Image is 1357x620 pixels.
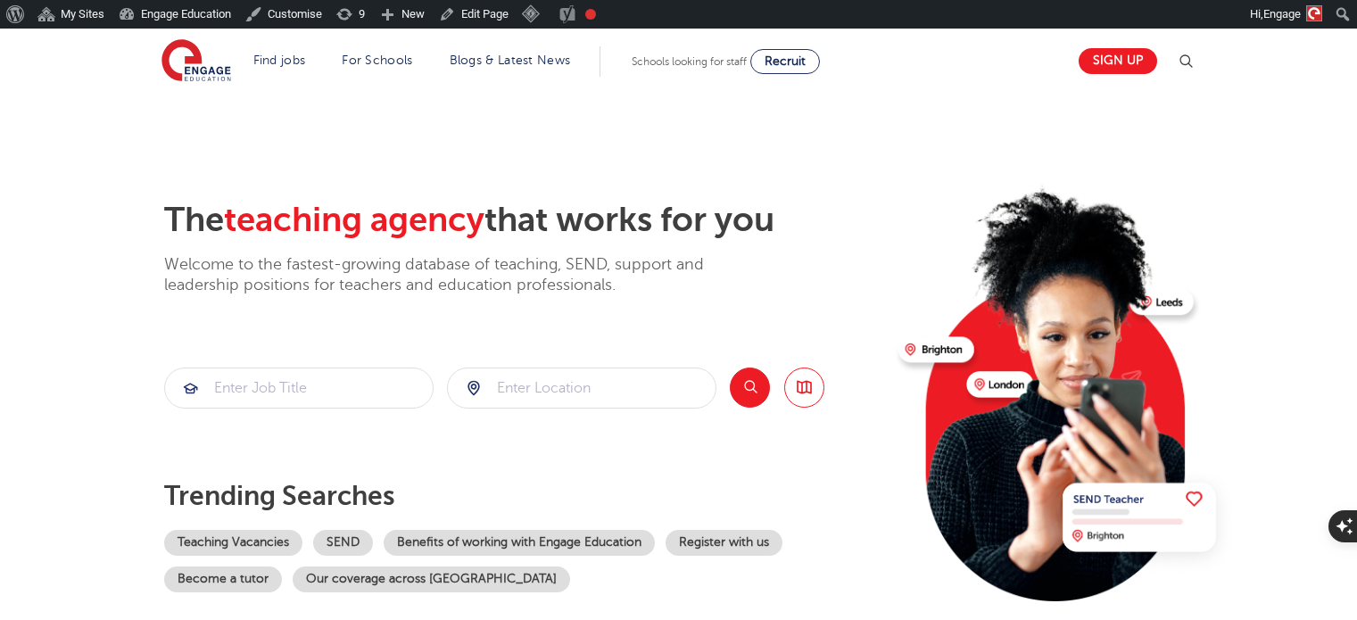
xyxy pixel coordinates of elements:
[164,254,753,296] p: Welcome to the fastest-growing database of teaching, SEND, support and leadership positions for t...
[384,530,655,556] a: Benefits of working with Engage Education
[161,39,231,84] img: Engage Education
[447,368,716,409] div: Submit
[765,54,806,68] span: Recruit
[342,54,412,67] a: For Schools
[164,368,434,409] div: Submit
[164,530,302,556] a: Teaching Vacancies
[1263,7,1301,21] span: Engage
[224,201,484,239] span: teaching agency
[293,566,570,592] a: Our coverage across [GEOGRAPHIC_DATA]
[450,54,571,67] a: Blogs & Latest News
[666,530,782,556] a: Register with us
[750,49,820,74] a: Recruit
[165,368,433,408] input: Submit
[164,480,884,512] p: Trending searches
[730,368,770,408] button: Search
[632,55,747,68] span: Schools looking for staff
[164,566,282,592] a: Become a tutor
[1079,48,1157,74] a: Sign up
[164,200,884,241] h2: The that works for you
[585,9,596,20] div: Needs improvement
[253,54,306,67] a: Find jobs
[313,530,373,556] a: SEND
[448,368,716,408] input: Submit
